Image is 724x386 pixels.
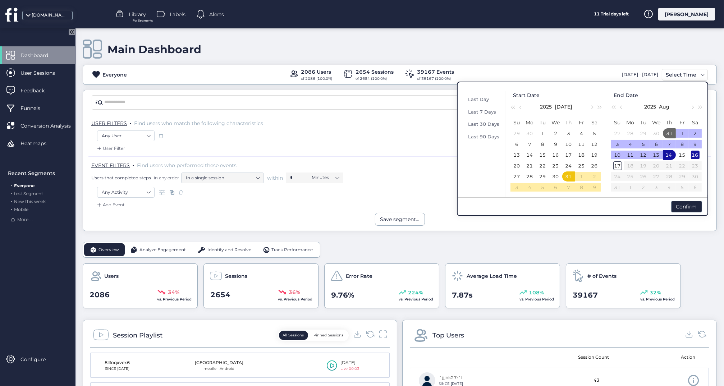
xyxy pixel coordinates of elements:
td: 2025-07-29 [536,171,549,182]
div: User Filter [96,145,125,152]
td: 2025-07-28 [523,171,536,182]
span: Funnels [20,104,51,112]
div: 2086 Users [301,68,333,76]
th: Fri [676,117,689,128]
nz-select-item: Any User [102,130,150,141]
td: 2025-07-13 [510,150,523,160]
div: 5 [639,140,648,148]
div: 2654 Sessions [356,68,394,76]
div: 17 [613,161,622,170]
td: 2025-07-20 [510,160,523,171]
th: Sat [689,117,702,128]
div: 5 [590,129,599,138]
td: 2025-07-29 [637,128,650,139]
div: 14 [526,151,534,159]
span: in any order [152,175,179,181]
div: 3 [564,129,573,138]
div: 13 [513,151,521,159]
span: Find users who match the following characteristics [134,120,263,127]
div: 9 [691,140,700,148]
div: 8 [577,183,586,192]
span: vs. Previous Period [519,297,554,302]
div: Main Dashboard [107,43,201,56]
button: Last year (Control + left) [509,100,517,114]
div: 16 [551,151,560,159]
td: 2025-08-06 [549,182,562,193]
div: 17 [564,151,573,159]
td: 2025-08-02 [588,171,601,182]
th: Tue [536,117,549,128]
span: Error Rate [346,272,372,280]
span: Last 7 Days [468,109,496,115]
td: 2025-07-18 [575,150,588,160]
th: Sat [588,117,601,128]
span: 39167 [573,290,598,301]
td: 2025-07-08 [536,139,549,150]
div: 7 [564,183,573,192]
td: 2025-08-13 [650,150,663,160]
td: 2025-08-03 [611,139,624,150]
span: Dashboard [20,51,59,59]
button: Last year (Control + left) [610,100,618,114]
button: 2025 [540,100,552,114]
div: 11 [626,151,635,159]
span: Library [129,10,146,18]
td: 2025-08-08 [575,182,588,193]
div: [DOMAIN_NAME] [32,12,68,19]
td: 2025-08-04 [523,182,536,193]
div: 10 [564,140,573,148]
div: Confirm [671,201,702,212]
th: Sun [510,117,523,128]
div: 2 [691,129,700,138]
th: Sun [611,117,624,128]
td: 2025-07-06 [510,139,523,150]
div: 1jjjbk27r1l [439,374,463,381]
div: [GEOGRAPHIC_DATA] [195,359,243,366]
div: 2 [590,172,599,181]
td: 2025-07-03 [562,128,575,139]
div: Select Time [664,70,698,79]
span: . [11,181,12,188]
span: 9.76% [331,290,354,301]
div: 18 [577,151,586,159]
th: Thu [562,117,575,128]
span: . [130,119,131,126]
span: within [267,174,283,181]
nz-select-item: Any Activity [102,187,150,198]
span: Find users who performed these events [137,162,237,169]
div: 8llfoqxvex6 [99,359,135,366]
span: 2654 [210,289,230,300]
div: 30 [551,172,560,181]
span: 108% [529,289,544,297]
span: Feedback [20,87,55,95]
div: 5 [539,183,547,192]
button: All Sessions [279,331,308,340]
div: 1 [577,172,586,181]
td: 2025-07-16 [549,150,562,160]
div: 39167 Events [417,68,454,76]
nz-select-item: Minutes [312,172,339,183]
mat-header-cell: Session Count [557,348,631,368]
td: 2025-08-05 [637,139,650,150]
span: 34% [168,288,179,296]
td: 2025-07-21 [523,160,536,171]
button: 2025 [645,100,656,114]
mat-header-cell: Action [630,348,704,368]
span: Last 30 Days [468,121,500,127]
div: 29 [639,129,648,138]
td: 2025-07-22 [536,160,549,171]
td: 2025-07-07 [523,139,536,150]
span: Sessions [225,272,247,280]
div: 24 [564,161,573,170]
div: [DATE] [341,359,360,366]
span: Everyone [14,183,35,188]
span: End Date [614,91,638,99]
div: 1 [539,129,547,138]
th: Wed [549,117,562,128]
span: Analyze Engagement [139,247,186,253]
span: . [133,161,134,168]
td: 2025-08-09 [689,139,702,150]
div: of 39167 (100.0%) [417,76,454,82]
td: 2025-08-11 [624,150,637,160]
td: 2025-07-14 [523,150,536,160]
